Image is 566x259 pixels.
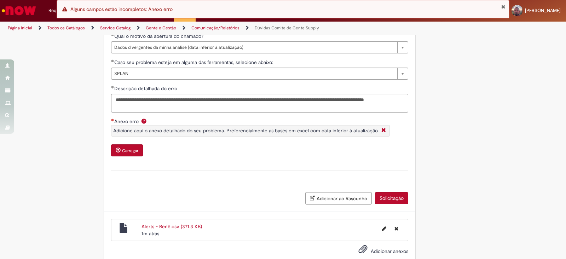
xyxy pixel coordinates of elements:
a: Alerts - Renê.csv (371.3 KB) [141,223,202,230]
span: Ajuda para Anexo erro [140,118,148,124]
textarea: Descrição detalhada do erro [111,94,408,113]
span: 1m atrás [141,230,159,237]
a: Todos os Catálogos [47,25,85,31]
button: Fechar Notificação [501,4,506,10]
button: Carregar anexo de Anexo erro Required [111,144,143,156]
a: Página inicial [8,25,32,31]
small: Carregar [122,148,138,154]
button: Solicitação [375,192,408,204]
span: Adicione aqui o anexo detalhado do seu problema. Preferencialmente as bases em excel com data inf... [113,127,378,134]
span: Necessários [111,119,114,121]
img: ServiceNow [1,4,37,18]
span: Requisições [48,7,73,14]
span: [PERSON_NAME] [525,7,561,13]
button: Adicionar ao Rascunho [305,192,372,205]
i: Fechar More information Por question_anexo_erro [380,127,388,134]
span: Alguns campos estão incompletos: Anexo erro [70,6,173,12]
span: Obrigatório Preenchido [111,59,114,62]
button: Editar nome de arquivo Alerts - Renê.csv [378,223,391,234]
time: 27/08/2025 15:58:26 [141,230,159,237]
span: Dados divergentes da minha análise (data inferior à atualização) [114,42,394,53]
a: Service Catalog [100,25,131,31]
span: Descrição detalhada do erro [114,85,179,92]
button: Adicionar anexos [357,243,369,259]
a: Gente e Gestão [146,25,176,31]
span: Anexo erro [114,118,140,125]
a: Dúvidas Comite de Gente Supply [255,25,319,31]
span: Obrigatório Preenchido [111,86,114,88]
span: Adicionar anexos [371,248,408,254]
a: Comunicação/Relatórios [191,25,239,31]
ul: Trilhas de página [5,22,372,35]
button: Excluir Alerts - Renê.csv [390,223,403,234]
span: SPLAN [114,68,394,79]
span: Obrigatório Preenchido [111,33,114,36]
span: Caso seu problema esteja em alguma das ferramentas, selecione abaixo: [114,59,275,65]
span: Qual o motivo da abertura do chamado? [114,33,205,39]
